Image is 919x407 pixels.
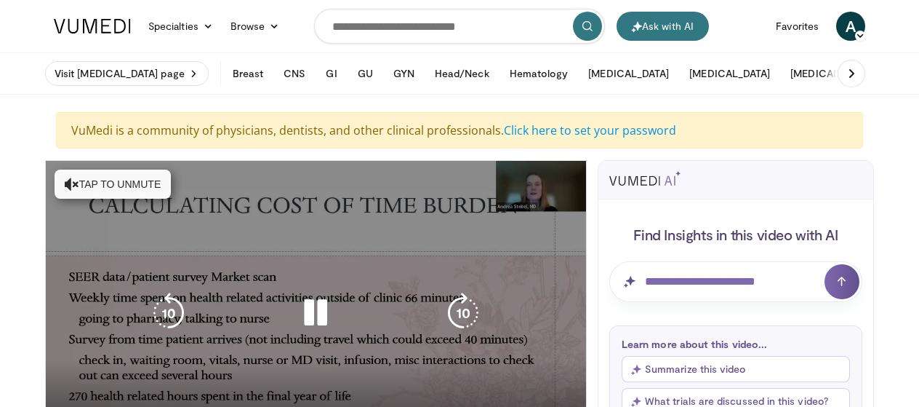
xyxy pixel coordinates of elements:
[617,12,709,41] button: Ask with AI
[426,59,498,88] button: Head/Neck
[349,59,382,88] button: GU
[140,12,222,41] a: Specialties
[45,61,209,86] a: Visit [MEDICAL_DATA] page
[609,261,862,302] input: Question for AI
[609,225,862,244] h4: Find Insights in this video with AI
[56,112,863,149] div: VuMedi is a community of physicians, dentists, and other clinical professionals.
[622,356,850,382] button: Summarize this video
[317,59,345,88] button: GI
[504,122,676,138] a: Click here to set your password
[579,59,678,88] button: [MEDICAL_DATA]
[314,9,605,44] input: Search topics, interventions
[55,170,171,199] button: Tap to unmute
[836,12,865,41] a: A
[54,19,131,33] img: VuMedi Logo
[224,59,272,88] button: Breast
[609,171,681,186] img: vumedi-ai-logo.svg
[501,59,577,88] button: Hematology
[222,12,289,41] a: Browse
[385,59,423,88] button: GYN
[275,59,314,88] button: CNS
[767,12,827,41] a: Favorites
[681,59,779,88] button: [MEDICAL_DATA]
[782,59,880,88] button: [MEDICAL_DATA]
[622,338,850,350] p: Learn more about this video...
